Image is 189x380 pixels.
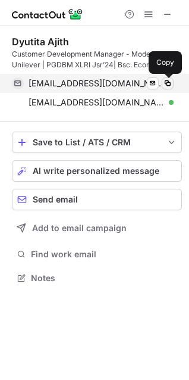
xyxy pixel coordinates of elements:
span: Find work email [31,249,177,260]
button: Notes [12,270,182,286]
span: Add to email campaign [32,223,127,233]
button: Find work email [12,246,182,263]
img: ContactOut v5.3.10 [12,7,83,21]
span: Notes [31,273,177,284]
span: [EMAIL_ADDRESS][DOMAIN_NAME] [29,97,165,108]
div: Customer Development Manager - Modern Trade, Unilever | PGDBM XLRI Jsr’24| Bsc. Economics, SXC [12,49,182,70]
span: [EMAIL_ADDRESS][DOMAIN_NAME] [29,78,165,89]
div: Save to List / ATS / CRM [33,138,161,147]
button: Add to email campaign [12,217,182,239]
button: AI write personalized message [12,160,182,182]
button: save-profile-one-click [12,132,182,153]
span: Send email [33,195,78,204]
span: AI write personalized message [33,166,159,176]
button: Send email [12,189,182,210]
div: Dyutita Ajith [12,36,69,48]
